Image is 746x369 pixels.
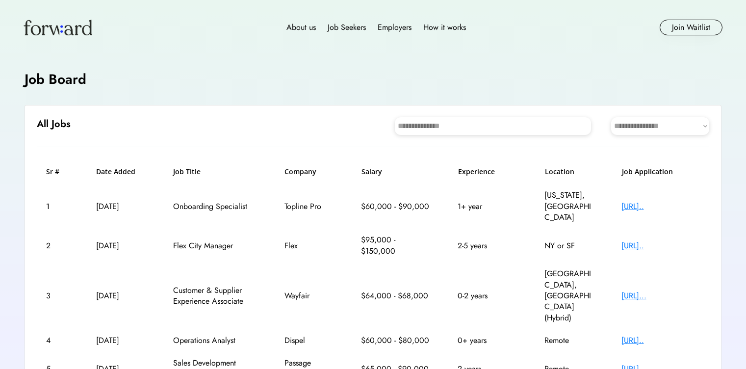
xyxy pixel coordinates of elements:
[46,240,68,251] div: 2
[37,117,71,131] h6: All Jobs
[544,268,593,323] div: [GEOGRAPHIC_DATA], [GEOGRAPHIC_DATA] (Hybrid)
[96,167,145,177] h6: Date Added
[173,167,201,177] h6: Job Title
[173,201,257,212] div: Onboarding Specialist
[458,335,516,346] div: 0+ years
[361,335,430,346] div: $60,000 - $80,000
[544,190,593,223] div: [US_STATE], [GEOGRAPHIC_DATA]
[46,201,68,212] div: 1
[284,240,334,251] div: Flex
[621,290,700,301] div: [URL]...
[96,290,145,301] div: [DATE]
[458,167,517,177] h6: Experience
[46,167,68,177] h6: Sr #
[544,240,593,251] div: NY or SF
[284,167,334,177] h6: Company
[25,70,86,89] h4: Job Board
[96,335,145,346] div: [DATE]
[361,235,430,257] div: $95,000 - $150,000
[173,240,257,251] div: Flex City Manager
[328,22,366,33] div: Job Seekers
[284,335,334,346] div: Dispel
[46,335,68,346] div: 4
[458,240,516,251] div: 2-5 years
[458,201,516,212] div: 1+ year
[173,335,257,346] div: Operations Analyst
[660,20,722,35] button: Join Waitlist
[286,22,316,33] div: About us
[423,22,466,33] div: How it works
[46,290,68,301] div: 3
[284,201,334,212] div: Topline Pro
[361,201,430,212] div: $60,000 - $90,000
[622,167,700,177] h6: Job Application
[545,167,594,177] h6: Location
[544,335,593,346] div: Remote
[621,240,700,251] div: [URL]..
[361,290,430,301] div: $64,000 - $68,000
[378,22,412,33] div: Employers
[96,240,145,251] div: [DATE]
[621,335,700,346] div: [URL]..
[361,167,430,177] h6: Salary
[458,290,516,301] div: 0-2 years
[621,201,700,212] div: [URL]..
[24,20,92,35] img: Forward logo
[284,290,334,301] div: Wayfair
[96,201,145,212] div: [DATE]
[173,285,257,307] div: Customer & Supplier Experience Associate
